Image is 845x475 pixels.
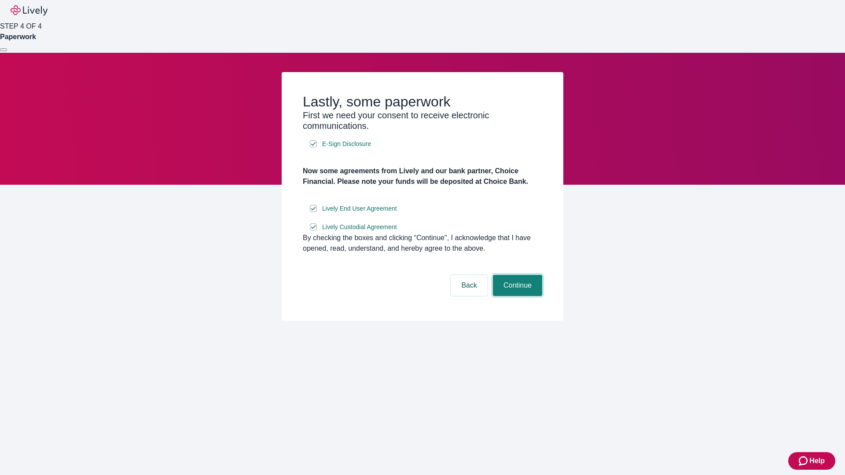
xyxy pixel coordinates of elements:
span: Help [809,456,825,466]
a: e-sign disclosure document [320,222,399,233]
h4: Now some agreements from Lively and our bank partner, Choice Financial. Please note your funds wi... [303,166,542,187]
button: Continue [493,275,542,296]
button: Back [451,275,488,296]
div: By checking the boxes and clicking “Continue", I acknowledge that I have opened, read, understand... [303,233,542,254]
h3: First we need your consent to receive electronic communications. [303,110,542,131]
svg: Zendesk support icon [799,456,809,466]
img: Lively [11,5,48,16]
span: Lively End User Agreement [322,204,397,213]
a: e-sign disclosure document [320,203,399,214]
button: Zendesk support iconHelp [788,452,835,470]
span: E-Sign Disclosure [322,139,371,149]
h2: Lastly, some paperwork [303,93,542,110]
a: e-sign disclosure document [320,139,373,150]
span: Lively Custodial Agreement [322,223,397,232]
